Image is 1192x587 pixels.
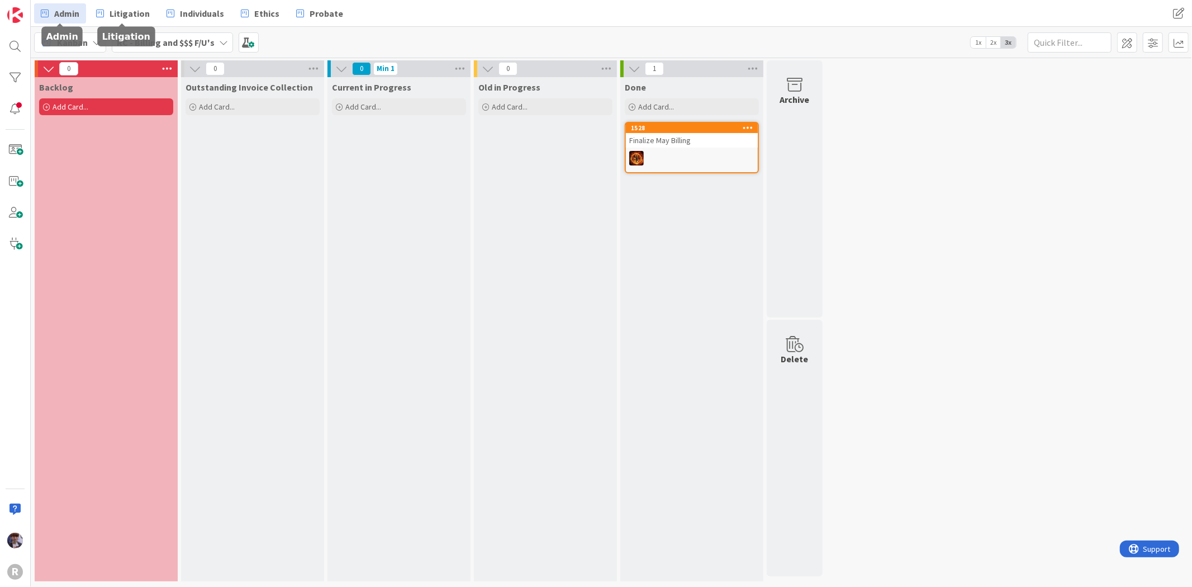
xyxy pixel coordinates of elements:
[186,82,313,93] span: Outstanding Invoice Collection
[117,37,215,48] b: RC - Billing and $$$ F/U's
[289,3,350,23] a: Probate
[625,82,646,93] span: Done
[206,62,225,75] span: 0
[971,37,986,48] span: 1x
[478,82,540,93] span: Old in Progress
[199,102,235,112] span: Add Card...
[781,352,809,366] div: Delete
[645,62,664,75] span: 1
[629,151,644,165] img: TR
[254,7,279,20] span: Ethics
[352,62,371,75] span: 0
[7,564,23,580] div: R
[1001,37,1016,48] span: 3x
[234,3,286,23] a: Ethics
[7,533,23,548] img: ML
[626,151,758,165] div: TR
[89,3,156,23] a: Litigation
[34,3,86,23] a: Admin
[1028,32,1112,53] input: Quick Filter...
[625,122,759,173] a: 1528Finalize May BillingTR
[180,7,224,20] span: Individuals
[631,124,758,132] div: 1528
[7,7,23,23] img: Visit kanbanzone.com
[160,3,231,23] a: Individuals
[377,66,395,72] div: Min 1
[110,7,150,20] span: Litigation
[39,82,73,93] span: Backlog
[332,82,411,93] span: Current in Progress
[626,123,758,133] div: 1528
[626,123,758,148] div: 1528Finalize May Billing
[626,133,758,148] div: Finalize May Billing
[54,7,79,20] span: Admin
[46,31,78,42] h5: Admin
[638,102,674,112] span: Add Card...
[310,7,343,20] span: Probate
[59,62,78,75] span: 0
[492,102,528,112] span: Add Card...
[345,102,381,112] span: Add Card...
[53,102,88,112] span: Add Card...
[986,37,1001,48] span: 2x
[102,31,150,42] h5: Litigation
[23,2,51,15] span: Support
[780,93,810,106] div: Archive
[498,62,517,75] span: 0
